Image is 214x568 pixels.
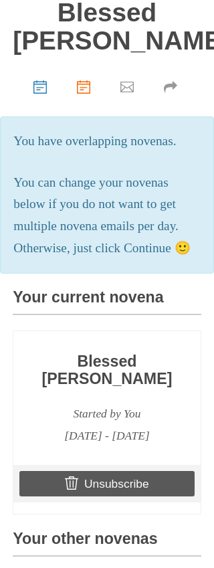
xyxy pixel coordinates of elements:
div: [DATE] - [DATE] [20,425,194,448]
h3: Your current novena [13,290,201,316]
a: Invite your friends [107,69,150,104]
h3: Blessed [PERSON_NAME] [20,354,194,388]
div: Started by You [20,403,194,425]
p: You have overlapping novenas. [13,131,200,153]
p: You can change your novenas below if you do not want to get multiple novena emails per day. Other... [13,173,200,261]
a: Share your novena [150,69,194,104]
a: Unsubscribe [19,472,195,497]
h3: Your other novenas [13,531,201,557]
a: Choose start date [20,69,64,104]
a: Review novenas [64,69,107,104]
